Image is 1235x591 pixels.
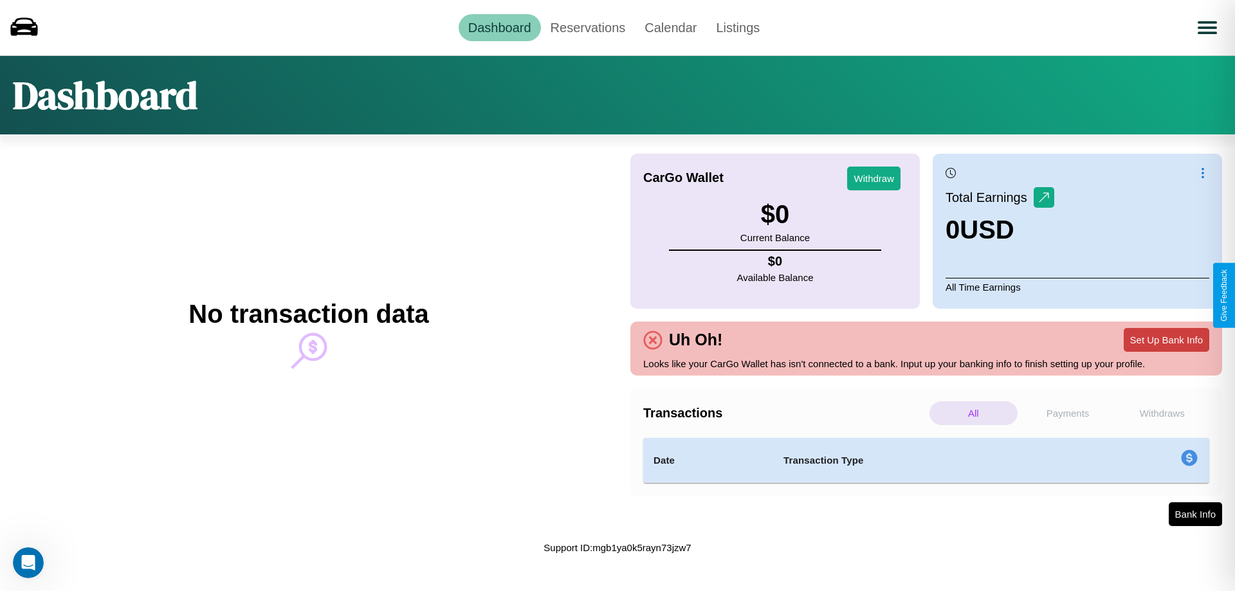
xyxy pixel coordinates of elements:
[459,14,541,41] a: Dashboard
[737,269,814,286] p: Available Balance
[643,355,1209,372] p: Looks like your CarGo Wallet has isn't connected to a bank. Input up your banking info to finish ...
[643,170,724,185] h4: CarGo Wallet
[740,200,810,229] h3: $ 0
[706,14,769,41] a: Listings
[946,278,1209,296] p: All Time Earnings
[635,14,706,41] a: Calendar
[643,406,926,421] h4: Transactions
[1124,328,1209,352] button: Set Up Bank Info
[946,186,1034,209] p: Total Earnings
[1118,401,1206,425] p: Withdraws
[541,14,636,41] a: Reservations
[654,453,763,468] h4: Date
[13,547,44,578] iframe: Intercom live chat
[783,453,1075,468] h4: Transaction Type
[13,69,197,122] h1: Dashboard
[663,331,729,349] h4: Uh Oh!
[740,229,810,246] p: Current Balance
[188,300,428,329] h2: No transaction data
[544,539,691,556] p: Support ID: mgb1ya0k5rayn73jzw7
[929,401,1018,425] p: All
[737,254,814,269] h4: $ 0
[1220,269,1229,322] div: Give Feedback
[847,167,901,190] button: Withdraw
[1169,502,1222,526] button: Bank Info
[946,215,1054,244] h3: 0 USD
[1189,10,1225,46] button: Open menu
[643,438,1209,483] table: simple table
[1024,401,1112,425] p: Payments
